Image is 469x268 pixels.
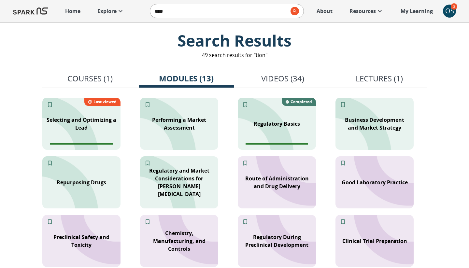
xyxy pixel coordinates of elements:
a: About [313,4,336,18]
img: Logo of SPARK at Stanford [13,3,48,19]
p: Selecting and Optimizing a Lead [46,116,117,132]
svg: Add to My Learning [340,160,346,166]
p: Regulatory Basics [254,120,300,128]
p: 49 search results for "tion" [202,51,267,59]
a: Explore [94,4,128,18]
div: SPARK NS branding pattern [238,156,316,208]
div: SPARK NS branding pattern [140,156,218,208]
p: Courses (1) [67,73,113,84]
p: About [317,7,333,15]
p: Home [65,7,80,15]
div: SPARK NS branding pattern [42,156,121,208]
svg: Add to My Learning [242,219,249,225]
span: Module completion progress of user [246,143,308,145]
svg: Add to My Learning [242,160,249,166]
svg: Add to My Learning [144,160,151,166]
p: Chemistry, Manufacturing, and Controls [144,229,214,253]
svg: Add to My Learning [47,101,53,108]
p: Explore [97,7,117,15]
div: SPARK NS branding pattern [42,98,121,150]
p: Completed [291,99,312,105]
a: Resources [346,4,387,18]
a: My Learning [397,4,436,18]
div: SPARK NS branding pattern [42,215,121,267]
button: search [288,4,299,18]
svg: Add to My Learning [340,101,346,108]
p: My Learning [401,7,433,15]
div: SPARK NS branding pattern [140,215,218,267]
p: Route of Administration and Drug Delivery [242,175,312,190]
p: Lectures (1) [356,73,403,84]
div: SPARK NS branding pattern [335,156,414,208]
p: Last viewed [93,99,117,105]
svg: Add to My Learning [47,160,53,166]
p: Repurposing Drugs [57,178,106,186]
svg: Add to My Learning [242,101,249,108]
svg: Add to My Learning [144,219,151,225]
span: 3 [451,3,457,10]
p: Regulatory During Preclinical Development [242,233,312,249]
div: SPARK NS branding pattern [140,98,218,150]
p: Performing a Market Assessment [144,116,214,132]
div: SPARK NS branding pattern [238,98,316,150]
button: account of current user [443,5,456,18]
svg: Add to My Learning [340,219,346,225]
div: OS [443,5,456,18]
p: Regulatory and Market Considerations for [PERSON_NAME][MEDICAL_DATA] [144,167,214,198]
div: SPARK NS branding pattern [335,215,414,267]
p: Preclinical Safety and Toxicity [46,233,117,249]
p: Videos (34) [261,73,304,84]
p: Business Development and Market Strategy [339,116,410,132]
span: Module completion progress of user [50,143,113,145]
div: SPARK NS branding pattern [238,215,316,267]
svg: Add to My Learning [144,101,151,108]
svg: Add to My Learning [47,219,53,225]
p: Modules (13) [159,73,214,84]
p: Clinical Trial Preparation [342,237,407,245]
div: SPARK NS branding pattern [335,98,414,150]
p: Good Laboratory Practice [342,178,408,186]
a: Home [62,4,84,18]
p: Search Results [110,30,360,51]
p: Resources [349,7,376,15]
